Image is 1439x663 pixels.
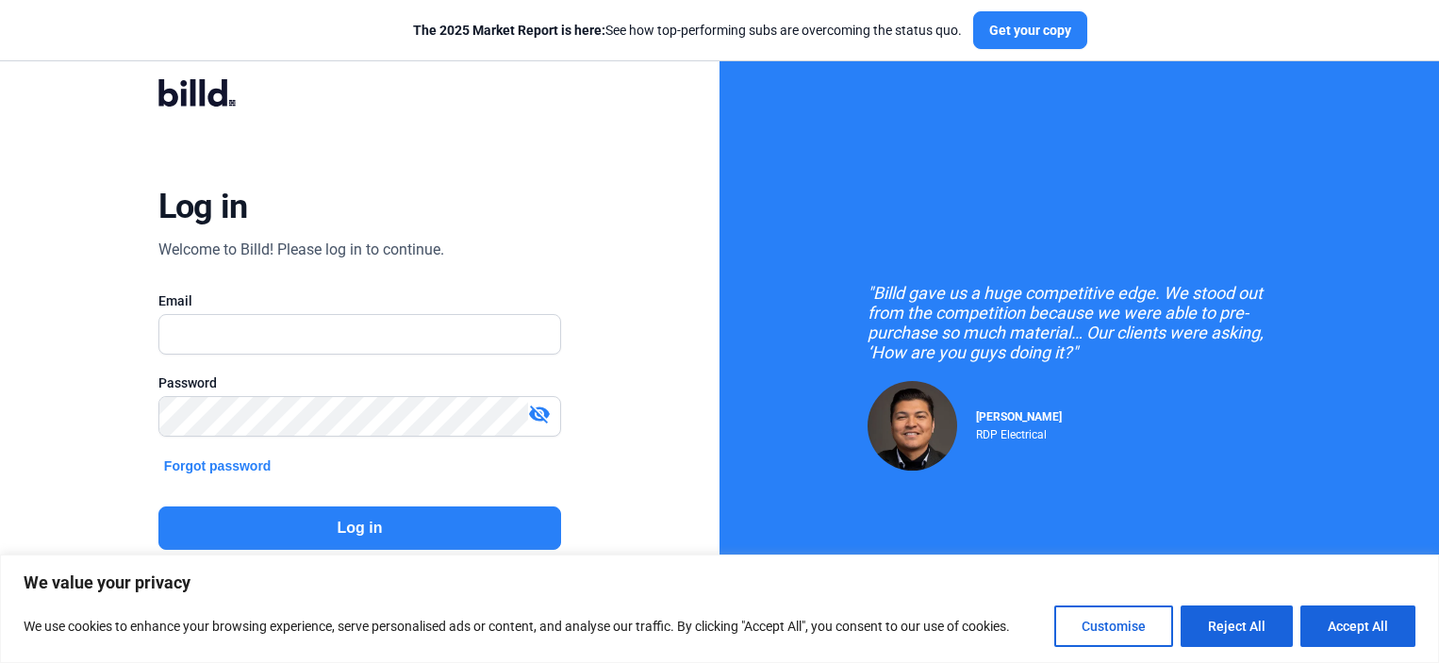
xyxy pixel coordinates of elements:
[868,381,957,471] img: Raul Pacheco
[158,291,561,310] div: Email
[24,615,1010,638] p: We use cookies to enhance your browsing experience, serve personalised ads or content, and analys...
[158,186,248,227] div: Log in
[528,403,551,425] mat-icon: visibility_off
[158,239,444,261] div: Welcome to Billd! Please log in to continue.
[413,21,962,40] div: See how top-performing subs are overcoming the status quo.
[24,572,1415,594] p: We value your privacy
[1181,605,1293,647] button: Reject All
[413,23,605,38] span: The 2025 Market Report is here:
[973,11,1087,49] button: Get your copy
[868,283,1292,362] div: "Billd gave us a huge competitive edge. We stood out from the competition because we were able to...
[1300,605,1415,647] button: Accept All
[158,456,277,476] button: Forgot password
[158,506,561,550] button: Log in
[976,410,1062,423] span: [PERSON_NAME]
[1054,605,1173,647] button: Customise
[976,423,1062,441] div: RDP Electrical
[158,373,561,392] div: Password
